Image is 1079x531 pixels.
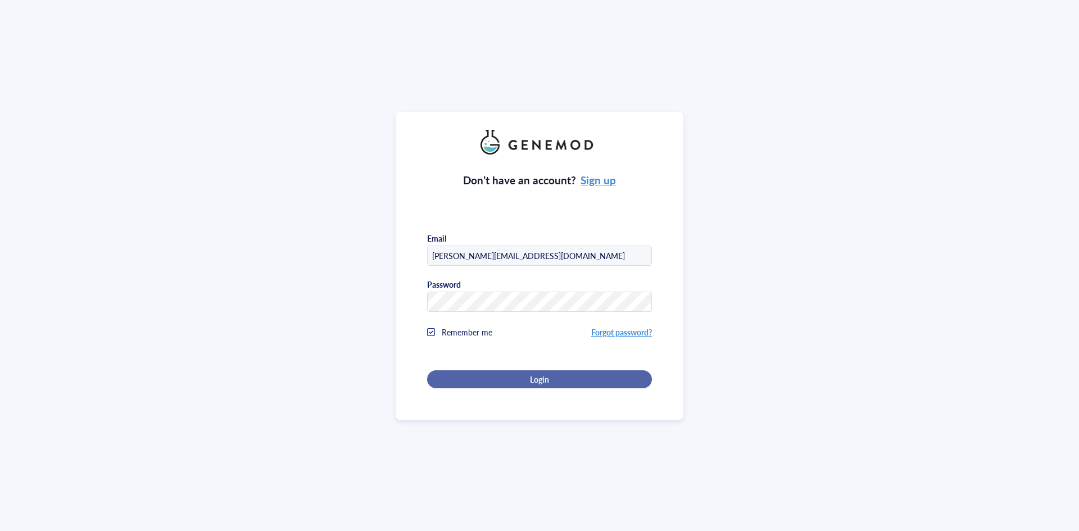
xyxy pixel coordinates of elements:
[530,374,549,384] span: Login
[427,279,461,289] div: Password
[427,233,446,243] div: Email
[442,326,492,338] span: Remember me
[480,130,599,155] img: genemod_logo_light-BcqUzbGq.png
[591,326,652,338] a: Forgot password?
[427,370,652,388] button: Login
[463,173,616,188] div: Don’t have an account?
[581,173,616,188] a: Sign up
